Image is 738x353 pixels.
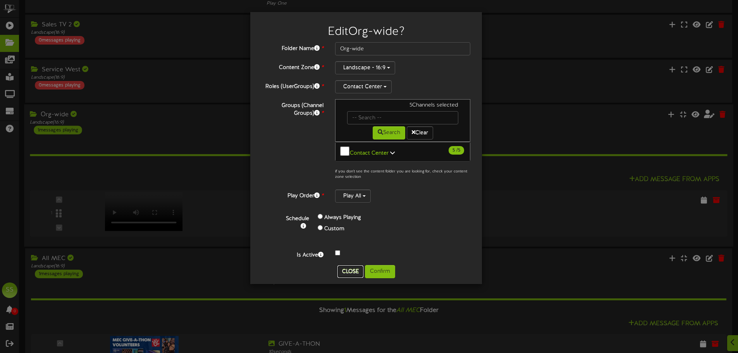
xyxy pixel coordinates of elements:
button: Landscape - 16:9 [335,61,395,74]
span: 5 [452,148,456,153]
label: Always Playing [324,214,361,222]
div: 5 Channels selected [341,102,464,111]
label: Content Zone [256,61,329,72]
b: Schedule [286,216,309,222]
button: Play All [335,189,371,203]
label: Play Order [256,189,329,200]
button: Search [373,126,405,139]
button: Confirm [365,265,395,278]
label: Custom [324,225,344,233]
button: Clear [407,126,433,139]
span: / 5 [449,146,464,155]
input: -- Search -- [347,111,458,124]
button: Close [337,265,363,278]
label: Groups (Channel Groups) [256,99,329,117]
b: Contact Center [350,150,389,156]
button: Contact Center [335,80,392,93]
label: Is Active [256,249,329,259]
button: Contact Center 5 /5 [335,142,470,162]
label: Folder Name [256,42,329,53]
input: Folder Name [335,42,470,55]
label: Roles (UserGroups) [256,80,329,91]
h2: Edit Org-wide ? [262,26,470,38]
